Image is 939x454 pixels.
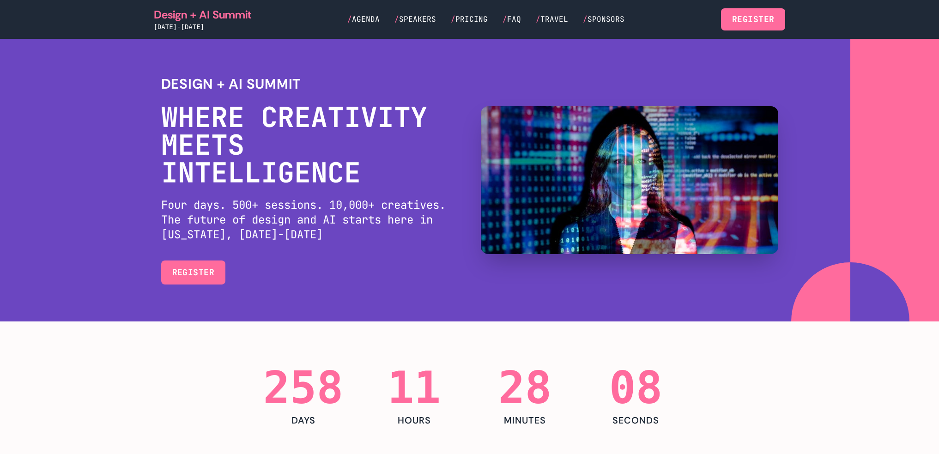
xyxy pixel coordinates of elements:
h1: WHERE CREATIVITY MEETS INTELLIGENCE [161,103,459,187]
span: Agenda [352,14,380,24]
div: MINUTES [485,414,566,427]
h2: Four days. 500+ sessions. 10,000+ creatives. The future of design and AI starts here in [US_STATE... [161,198,459,242]
h1: Design + AI Summit [161,76,301,92]
video: Your browser does not support the video tag. [481,106,778,254]
span: / [394,14,399,24]
a: /Speakers [394,14,436,25]
div: 08 [595,366,677,410]
a: Register [721,8,786,30]
div: 258 [263,366,344,410]
a: /Agenda [347,14,380,25]
span: / [451,14,455,24]
a: /FAQ [503,14,521,25]
div: SECONDS [595,414,677,427]
a: Design + AI Summit [154,7,251,22]
span: Speakers [399,14,436,24]
a: /Pricing [451,14,488,25]
div: [DATE]-[DATE] [154,22,251,31]
a: /Sponsors [583,14,624,25]
a: REGISTER [172,267,215,278]
span: / [583,14,588,24]
a: /Travel [536,14,568,25]
button: REGISTER [161,260,226,285]
div: 11 [374,366,455,410]
span: / [503,14,507,24]
span: Pricing [455,14,488,24]
span: FAQ [507,14,521,24]
div: 28 [485,366,566,410]
div: DAYS [263,414,344,427]
span: Sponsors [588,14,624,24]
span: Travel [540,14,568,24]
div: HOURS [374,414,455,427]
span: / [347,14,352,24]
span: / [536,14,540,24]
